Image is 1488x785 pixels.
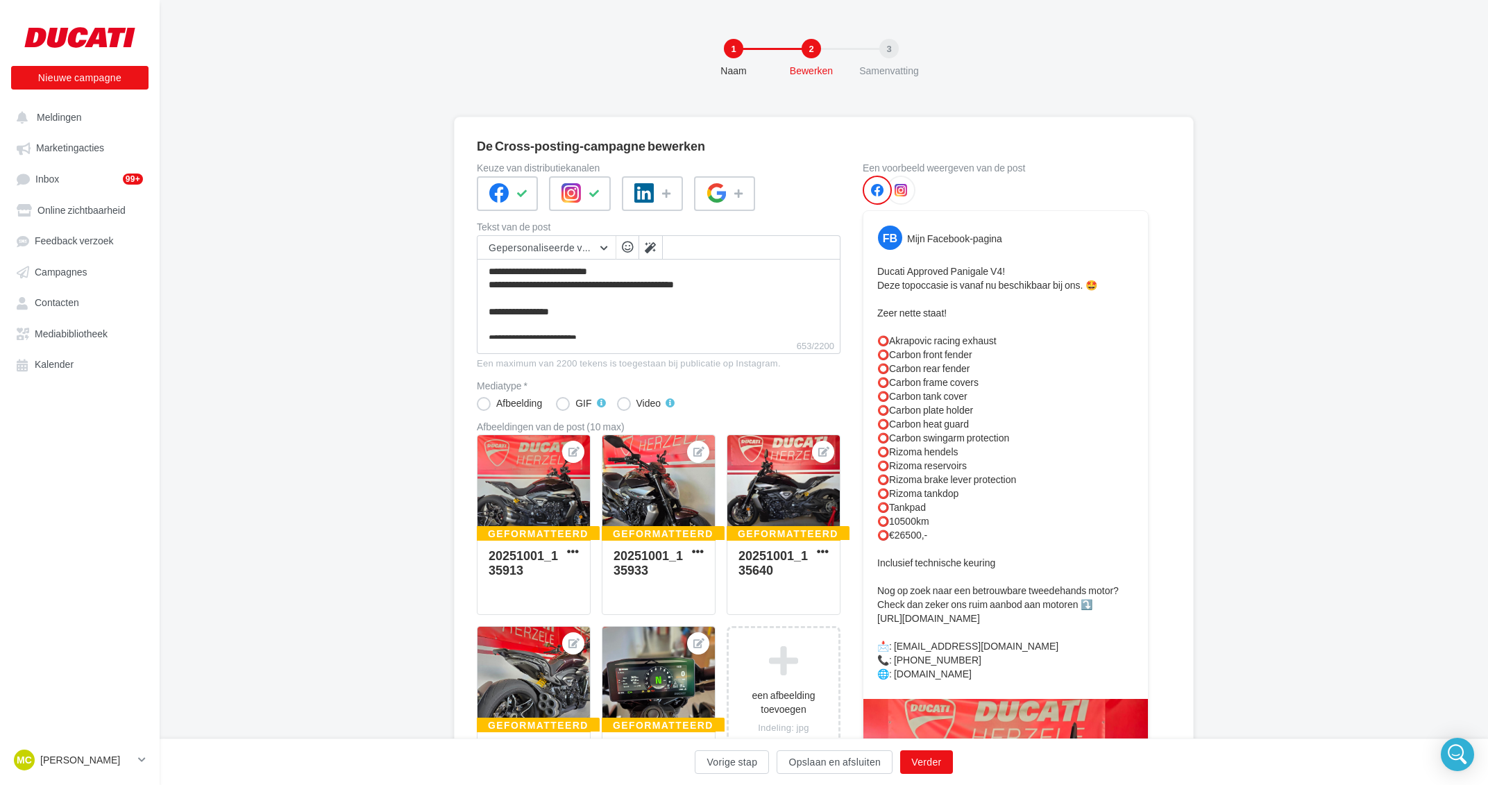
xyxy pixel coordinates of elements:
div: 20251001_135640 [738,548,808,577]
a: Online zichtbaarheid [8,197,151,222]
label: Mediatype * [477,381,840,391]
div: 2 [802,39,821,58]
button: Nieuwe campagne [11,66,149,90]
div: 1 [724,39,743,58]
p: Ducati Approved Panigale V4! Deze topoccasie is vanaf nu beschikbaar bij ons. 🤩 Zeer nette staat!... [877,264,1134,681]
a: Contacten [8,289,151,314]
div: Een voorbeeld weergeven van de post [863,163,1149,173]
a: Campagnes [8,259,151,284]
span: Feedback verzoek [35,235,114,247]
div: 20251001_135913 [489,548,558,577]
label: Tekst van de post [477,222,840,232]
div: Afbeelding [496,398,542,408]
div: Geformatteerd [477,526,600,541]
label: 653/2200 [477,339,840,354]
button: Vorige stap [695,750,769,774]
div: Samenvatting [845,64,933,78]
span: Kalender [35,359,74,371]
a: Mediabibliotheek [8,321,151,346]
a: Inbox99+ [8,166,151,192]
span: Contacten [35,297,79,309]
div: Geformatteerd [727,526,849,541]
div: 3 [879,39,899,58]
span: Marketingacties [36,142,104,154]
div: Naam [689,64,778,78]
button: Opslaan en afsluiten [777,750,893,774]
div: Open Intercom Messenger [1441,738,1474,771]
span: Campagnes [35,266,87,278]
div: Geformatteerd [602,718,725,733]
div: FB [878,226,902,250]
p: [PERSON_NAME] [40,753,133,767]
div: 99+ [123,174,143,185]
a: Marketingacties [8,135,151,160]
div: Een maximum van 2200 tekens is toegestaan bij publicatie op Instagram. [477,357,840,370]
span: MC [17,753,32,767]
div: Bewerken [767,64,856,78]
div: 20251001_135933 [614,548,683,577]
span: Mediabibliotheek [35,328,108,339]
span: Inbox [35,173,59,185]
a: Feedback verzoek [8,228,151,253]
button: Verder [900,750,952,774]
a: Kalender [8,351,151,376]
div: Video [636,398,661,408]
label: Keuze van distributiekanalen [477,163,840,173]
a: MC [PERSON_NAME] [11,747,149,773]
div: GIF [575,398,591,408]
div: Mijn Facebook-pagina [907,232,1002,246]
div: De Cross-posting-campagne bewerken [477,140,705,152]
span: Meldingen [37,111,82,123]
div: Geformatteerd [602,526,725,541]
button: Meldingen [8,104,146,129]
button: Gepersonaliseerde velden [477,236,616,260]
div: Geformatteerd [477,718,600,733]
span: Online zichtbaarheid [37,204,126,216]
span: Gepersonaliseerde velden [489,242,607,253]
div: Afbeeldingen van de post (10 max) [477,422,840,432]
